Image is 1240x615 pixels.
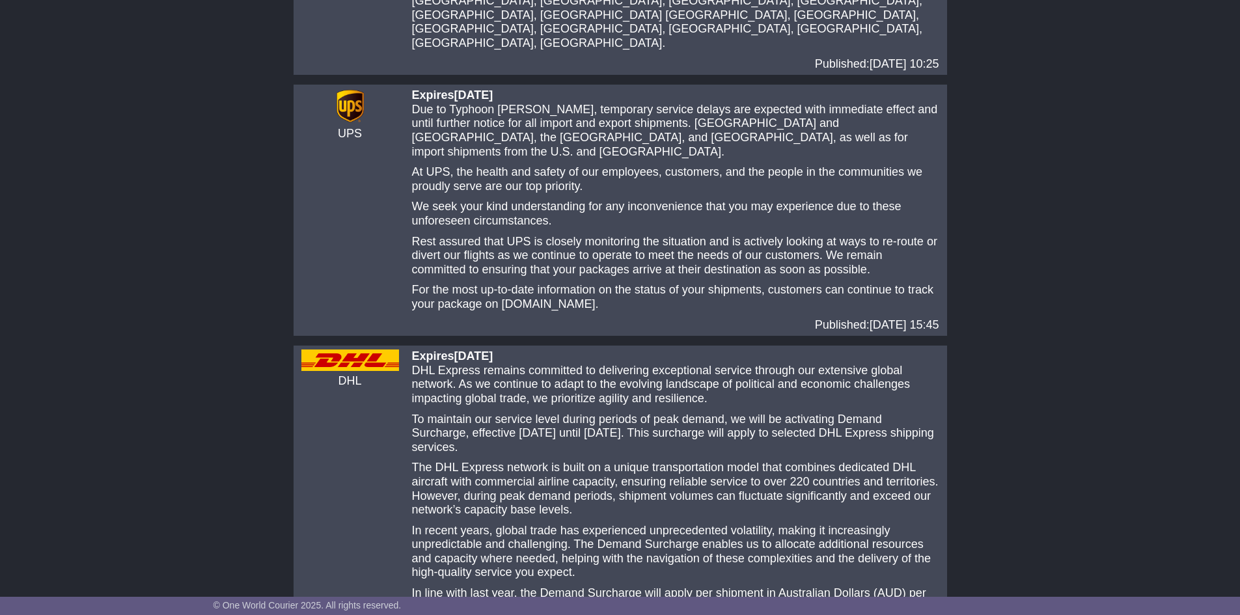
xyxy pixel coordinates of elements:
[333,89,368,124] img: CarrierLogo
[412,413,939,455] p: To maintain our service level during periods of peak demand, we will be activating Demand Surchar...
[301,349,399,371] img: CarrierLogo
[301,127,399,141] div: UPS
[301,374,399,389] div: DHL
[214,600,402,610] span: © One World Courier 2025. All rights reserved.
[412,103,939,159] p: Due to Typhoon [PERSON_NAME], temporary service delays are expected with immediate effect and unt...
[412,364,939,406] p: DHL Express remains committed to delivering exceptional service through our extensive global netw...
[454,89,493,102] span: [DATE]
[412,524,939,580] p: In recent years, global trade has experienced unprecedented volatility, making it increasingly un...
[412,586,939,614] p: In line with last year, the Demand Surcharge will apply per shipment in Australian Dollars (AUD) ...
[412,349,939,364] div: Expires
[870,57,939,70] span: [DATE] 10:25
[412,283,939,311] p: For the most up-to-date information on the status of your shipments, customers can continue to tr...
[412,461,939,517] p: The DHL Express network is built on a unique transportation model that combines dedicated DHL air...
[870,318,939,331] span: [DATE] 15:45
[412,89,939,103] div: Expires
[454,349,493,362] span: [DATE]
[412,318,939,333] div: Published:
[412,235,939,277] p: Rest assured that UPS is closely monitoring the situation and is actively looking at ways to re-r...
[412,165,939,193] p: At UPS, the health and safety of our employees, customers, and the people in the communities we p...
[412,200,939,228] p: We seek your kind understanding for any inconvenience that you may experience due to these unfore...
[412,57,939,72] div: Published:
